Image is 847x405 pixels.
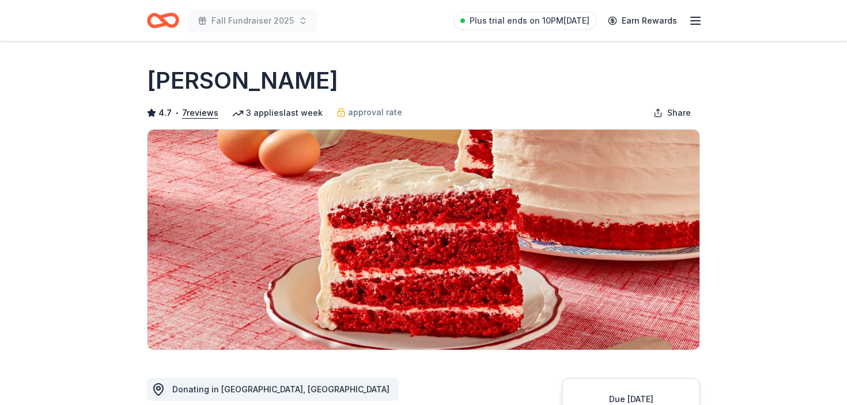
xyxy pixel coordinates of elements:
button: 7reviews [182,106,218,120]
button: Share [644,101,700,124]
button: Fall Fundraiser 2025 [188,9,317,32]
span: • [175,108,179,118]
h1: [PERSON_NAME] [147,65,338,97]
div: 3 applies last week [232,106,323,120]
a: Home [147,7,179,34]
img: Image for Susie Cakes [148,130,699,350]
span: Plus trial ends on 10PM[DATE] [470,14,589,28]
a: approval rate [336,105,402,119]
span: approval rate [348,105,402,119]
a: Earn Rewards [601,10,684,31]
span: Share [667,106,691,120]
span: Donating in [GEOGRAPHIC_DATA], [GEOGRAPHIC_DATA] [172,384,390,394]
a: Plus trial ends on 10PM[DATE] [453,12,596,30]
span: Fall Fundraiser 2025 [211,14,294,28]
span: 4.7 [158,106,172,120]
